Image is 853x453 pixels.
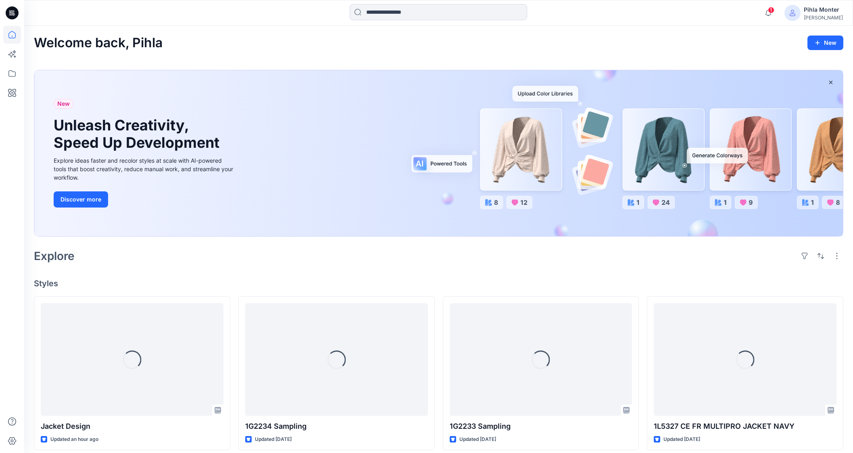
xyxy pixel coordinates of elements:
p: Updated [DATE] [459,435,496,444]
h2: Explore [34,250,75,262]
button: New [807,36,843,50]
div: Pihla Monter [804,5,843,15]
a: Discover more [54,191,235,208]
p: 1L5327 CE FR MULTIPRO JACKET NAVY [654,421,836,432]
p: Jacket Design [41,421,223,432]
h1: Unleash Creativity, Speed Up Development [54,117,223,151]
p: 1G2234 Sampling [245,421,428,432]
button: Discover more [54,191,108,208]
span: 1 [768,7,774,13]
h4: Styles [34,279,843,288]
p: Updated an hour ago [50,435,98,444]
p: Updated [DATE] [255,435,292,444]
span: New [57,99,70,109]
p: 1G2233 Sampling [450,421,632,432]
h2: Welcome back, Pihla [34,36,163,50]
div: Explore ideas faster and recolor styles at scale with AI-powered tools that boost creativity, red... [54,156,235,182]
svg: avatar [789,10,796,16]
div: [PERSON_NAME] [804,15,843,21]
p: Updated [DATE] [663,435,700,444]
